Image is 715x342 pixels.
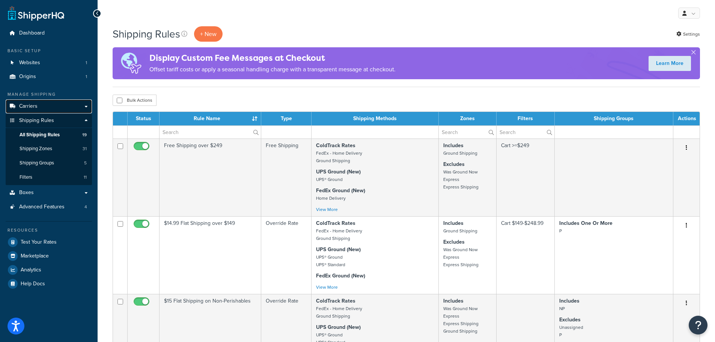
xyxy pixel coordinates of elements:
[6,48,92,54] div: Basic Setup
[113,47,149,79] img: duties-banner-06bc72dcb5fe05cb3f9472aba00be2ae8eb53ab6f0d8bb03d382ba314ac3c341.png
[160,139,261,216] td: Free Shipping over $249
[316,227,362,242] small: FedEx - Home Delivery Ground Shipping
[86,60,87,66] span: 1
[84,174,87,181] span: 11
[316,254,345,268] small: UPS® Ground UPS® Standard
[8,6,64,21] a: ShipperHQ Home
[20,132,60,138] span: All Shipping Rules
[21,239,57,246] span: Test Your Rates
[19,118,54,124] span: Shipping Rules
[443,305,479,334] small: Was Ground Now Express Express Shipping Ground Shipping
[443,297,464,305] strong: Includes
[6,186,92,200] a: Boxes
[316,246,361,253] strong: UPS Ground (New)
[439,112,497,125] th: Zones
[312,112,439,125] th: Shipping Methods
[6,26,92,40] a: Dashboard
[497,126,554,139] input: Search
[316,219,355,227] strong: ColdTrack Rates
[86,74,87,80] span: 1
[6,128,92,142] li: All Shipping Rules
[6,277,92,291] a: Help Docs
[497,216,555,294] td: Cart $149-$248.99
[113,95,157,106] button: Bulk Actions
[316,195,346,202] small: Home Delivery
[559,219,613,227] strong: Includes One Or More
[555,112,673,125] th: Shipping Groups
[21,253,49,259] span: Marketplace
[559,324,583,338] small: Unassigned P
[160,112,261,125] th: Rule Name : activate to sort column ascending
[19,60,40,66] span: Websites
[6,249,92,263] a: Marketplace
[6,200,92,214] a: Advanced Features 4
[443,238,465,246] strong: Excludes
[439,126,496,139] input: Search
[6,56,92,70] li: Websites
[559,227,562,234] small: P
[149,52,396,64] h4: Display Custom Fee Messages at Checkout
[443,169,479,190] small: Was Ground Now Express Express Shipping
[113,27,180,41] h1: Shipping Rules
[316,176,343,183] small: UPS® Ground
[6,91,92,98] div: Manage Shipping
[316,272,365,280] strong: FedEx Ground (New)
[316,323,361,331] strong: UPS Ground (New)
[689,316,707,334] button: Open Resource Center
[559,297,580,305] strong: Includes
[497,112,555,125] th: Filters
[316,206,338,213] a: View More
[559,316,581,324] strong: Excludes
[20,146,52,152] span: Shipping Zones
[6,227,92,234] div: Resources
[19,103,38,110] span: Carriers
[6,156,92,170] li: Shipping Groups
[676,29,700,39] a: Settings
[6,200,92,214] li: Advanced Features
[649,56,691,71] a: Learn More
[497,139,555,216] td: Cart >=$249
[559,305,565,312] small: NP
[443,246,479,268] small: Was Ground Now Express Express Shipping
[443,160,465,168] strong: Excludes
[316,150,362,164] small: FedEx - Home Delivery Ground Shipping
[194,26,223,42] p: + New
[316,305,362,319] small: FedEx - Home Delivery Ground Shipping
[6,263,92,277] a: Analytics
[316,168,361,176] strong: UPS Ground (New)
[316,284,338,291] a: View More
[6,128,92,142] a: All Shipping Rules 19
[20,174,32,181] span: Filters
[84,204,87,210] span: 4
[6,156,92,170] a: Shipping Groups 5
[128,112,160,125] th: Status
[83,146,87,152] span: 31
[6,170,92,184] li: Filters
[6,70,92,84] li: Origins
[443,142,464,149] strong: Includes
[160,126,261,139] input: Search
[316,187,365,194] strong: FedEx Ground (New)
[149,64,396,75] p: Offset tariff costs or apply a seasonal handling charge with a transparent message at checkout.
[261,216,312,294] td: Override Rate
[82,132,87,138] span: 19
[21,267,41,273] span: Analytics
[443,219,464,227] strong: Includes
[6,170,92,184] a: Filters 11
[316,297,355,305] strong: ColdTrack Rates
[6,56,92,70] a: Websites 1
[673,112,700,125] th: Actions
[84,160,87,166] span: 5
[6,99,92,113] a: Carriers
[19,74,36,80] span: Origins
[6,235,92,249] a: Test Your Rates
[316,142,355,149] strong: ColdTrack Rates
[21,281,45,287] span: Help Docs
